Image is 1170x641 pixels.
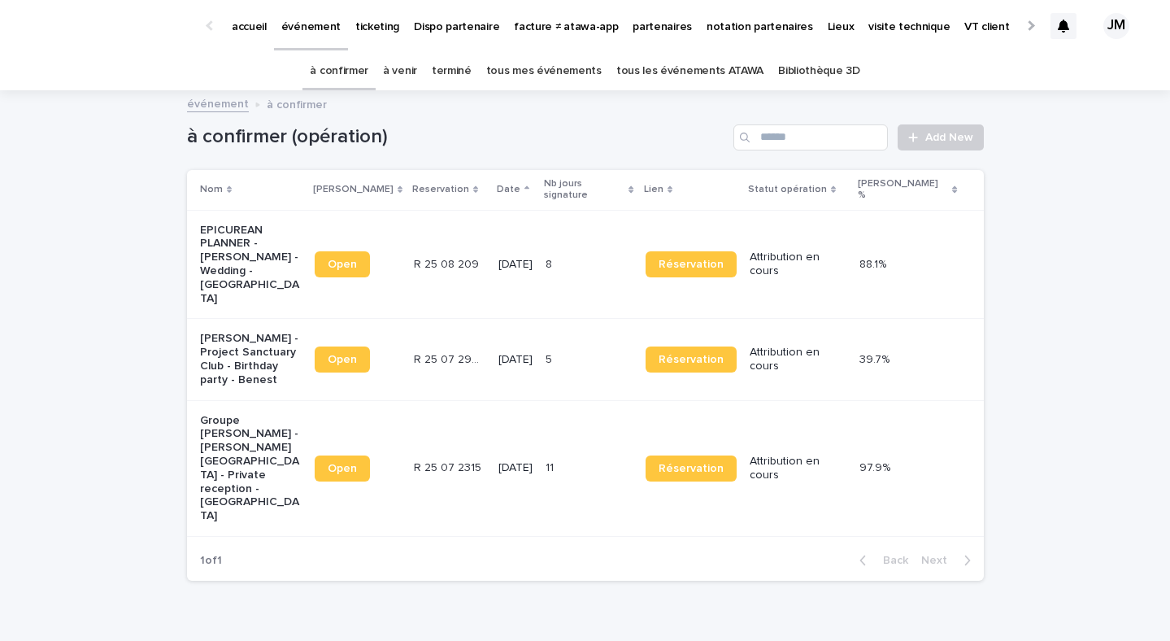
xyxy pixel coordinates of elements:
[328,463,357,474] span: Open
[414,350,489,367] p: R 25 07 2966
[1103,13,1129,39] div: JM
[859,350,893,367] p: 39.7%
[750,346,847,373] p: Attribution en cours
[498,461,533,475] p: [DATE]
[873,555,908,566] span: Back
[646,456,737,482] a: Réservation
[915,553,984,568] button: Next
[200,224,302,306] p: EPICUREAN PLANNER - [PERSON_NAME] - Wedding - [GEOGRAPHIC_DATA]
[546,350,555,367] p: 5
[778,52,859,90] a: Bibliothèque 3D
[859,255,889,272] p: 88.1%
[498,258,533,272] p: [DATE]
[315,347,370,373] a: Open
[859,458,894,475] p: 97.9%
[267,94,327,112] p: à confirmer
[616,52,763,90] a: tous les événements ATAWA
[748,181,827,198] p: Statut opération
[328,354,357,365] span: Open
[187,125,728,149] h1: à confirmer (opération)
[187,210,984,319] tr: EPICUREAN PLANNER - [PERSON_NAME] - Wedding - [GEOGRAPHIC_DATA]OpenR 25 08 209R 25 08 209 [DATE]8...
[414,458,485,475] p: R 25 07 2315
[659,463,724,474] span: Réservation
[187,400,984,536] tr: Groupe [PERSON_NAME] - [PERSON_NAME][GEOGRAPHIC_DATA] - Private reception - [GEOGRAPHIC_DATA]Open...
[310,52,368,90] a: à confirmer
[187,94,249,112] a: événement
[544,175,625,205] p: Nb jours signature
[925,132,973,143] span: Add New
[412,181,469,198] p: Reservation
[187,319,984,400] tr: [PERSON_NAME] - Project Sanctuary Club - Birthday party - BenestOpenR 25 07 2966R 25 07 2966 [DAT...
[200,181,223,198] p: Nom
[315,456,370,482] a: Open
[846,553,915,568] button: Back
[898,124,983,150] a: Add New
[432,52,472,90] a: terminé
[200,414,302,523] p: Groupe [PERSON_NAME] - [PERSON_NAME][GEOGRAPHIC_DATA] - Private reception - [GEOGRAPHIC_DATA]
[921,555,957,566] span: Next
[546,255,555,272] p: 8
[546,458,557,475] p: 11
[644,181,663,198] p: Lien
[498,353,533,367] p: [DATE]
[497,181,520,198] p: Date
[486,52,602,90] a: tous mes événements
[733,124,888,150] input: Search
[187,541,235,581] p: 1 of 1
[328,259,357,270] span: Open
[33,10,190,42] img: Ls34BcGeRexTGTNfXpUC
[646,251,737,277] a: Réservation
[858,175,948,205] p: [PERSON_NAME] %
[414,255,482,272] p: R 25 08 209
[646,347,737,373] a: Réservation
[313,181,394,198] p: [PERSON_NAME]
[750,455,847,482] p: Attribution en cours
[659,259,724,270] span: Réservation
[383,52,417,90] a: à venir
[750,251,847,278] p: Attribution en cours
[315,251,370,277] a: Open
[200,332,302,386] p: [PERSON_NAME] - Project Sanctuary Club - Birthday party - Benest
[659,354,724,365] span: Réservation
